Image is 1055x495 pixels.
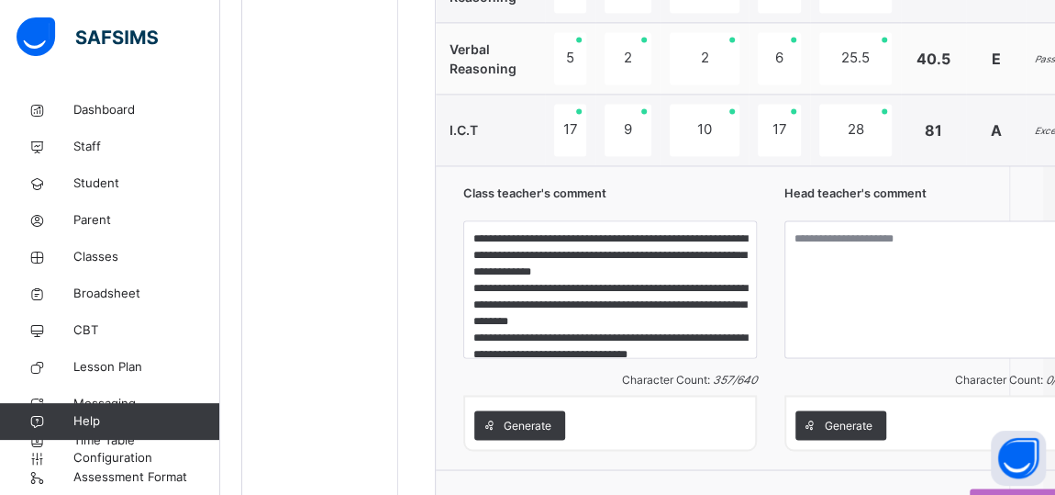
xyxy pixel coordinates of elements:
span: Generate [504,417,551,433]
span: Staff [73,138,220,156]
span: CBT [73,321,220,340]
span: 40.5 [916,50,950,68]
span: Character Count: [622,373,757,387]
i: Pass [1035,53,1055,64]
span: Assessment Format [73,468,220,487]
button: Open asap [991,431,1046,486]
span: A [991,121,1002,140]
span: E [992,50,1001,68]
div: 25.5 [819,32,892,84]
div: 2 [670,32,739,84]
div: 9 [605,104,651,156]
span: Help [73,412,219,431]
span: 81 [925,121,942,140]
div: 17 [554,104,586,156]
div: 10 [670,104,739,156]
span: I.C.T [450,122,478,138]
span: Class teacher's comment [463,185,606,202]
div: 17 [758,104,801,156]
span: Student [73,174,220,193]
span: Parent [73,211,220,230]
span: Configuration [73,449,219,467]
div: 5 [554,32,586,84]
i: 357 / 640 [713,373,757,387]
div: 6 [758,32,801,84]
span: Messaging [73,395,220,413]
img: safsims [17,17,158,56]
span: Verbal Reasoning [450,41,516,76]
span: Lesson Plan [73,358,220,377]
span: Classes [73,248,220,266]
span: Dashboard [73,101,220,119]
span: Generate [825,417,872,433]
div: 2 [605,32,651,84]
span: Broadsheet [73,285,220,303]
span: Head teacher's comment [784,185,927,202]
div: 28 [819,104,892,156]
